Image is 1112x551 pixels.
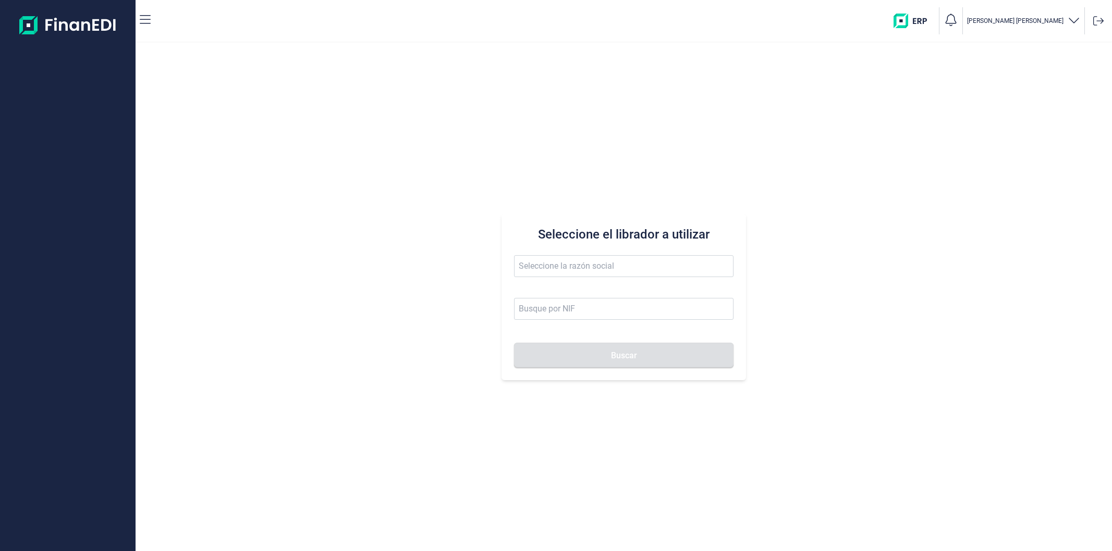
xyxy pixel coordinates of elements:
p: [PERSON_NAME] [PERSON_NAME] [967,17,1064,25]
img: Logo de aplicación [19,8,117,42]
button: Buscar [514,343,733,368]
input: Seleccione la razón social [514,255,733,277]
input: Busque por NIF [514,298,733,320]
h3: Seleccione el librador a utilizar [514,226,733,243]
span: Buscar [611,352,637,359]
img: erp [894,14,935,28]
button: [PERSON_NAME] [PERSON_NAME] [967,14,1080,29]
